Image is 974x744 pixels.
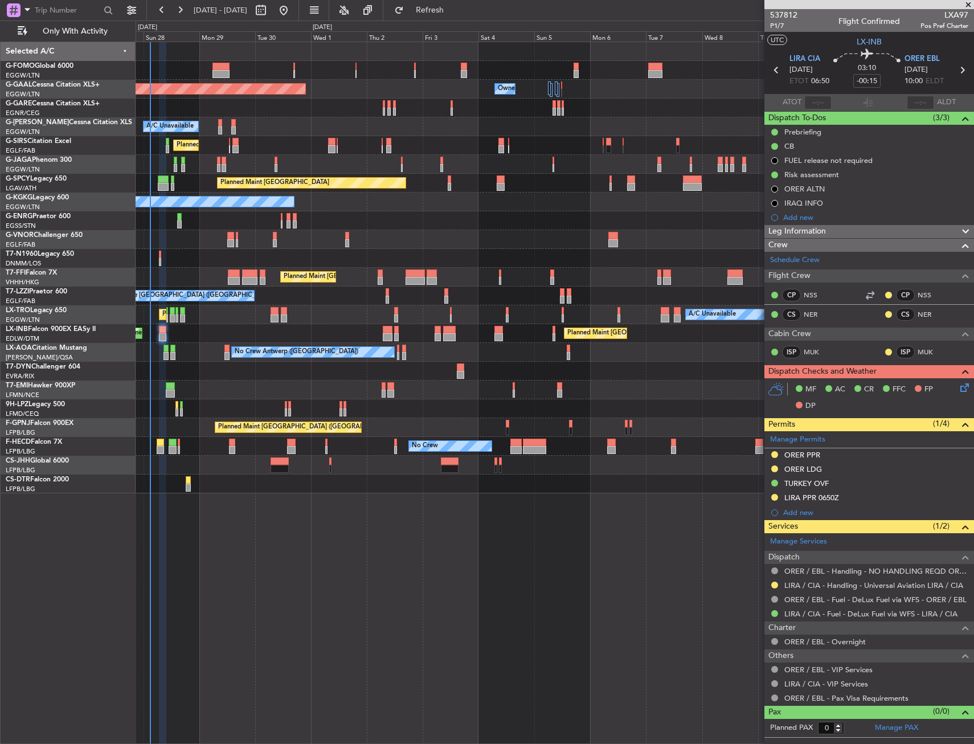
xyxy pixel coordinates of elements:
span: G-[PERSON_NAME] [6,119,69,126]
a: G-GAALCessna Citation XLS+ [6,81,100,88]
a: T7-EMIHawker 900XP [6,382,75,389]
div: Owner [498,80,517,97]
a: DNMM/LOS [6,259,41,268]
a: LGAV/ATH [6,184,36,193]
a: LIRA / CIA - Fuel - DeLux Fuel via WFS - LIRA / CIA [784,609,957,619]
a: T7-LZZIPraetor 600 [6,288,67,295]
div: ISP [782,346,801,358]
span: FFC [893,384,906,395]
div: Planned Maint [GEOGRAPHIC_DATA] ([GEOGRAPHIC_DATA]) [567,325,747,342]
span: CS-DTR [6,476,30,483]
span: G-VNOR [6,232,34,239]
a: LIRA / CIA - Handling - Universal Aviation LIRA / CIA [784,581,963,590]
a: LFPB/LBG [6,428,35,437]
a: EGLF/FAB [6,146,35,155]
a: LFPB/LBG [6,447,35,456]
div: A/C Unavailable [146,118,194,135]
a: EDLW/DTM [6,334,39,343]
span: F-GPNJ [6,420,30,427]
span: 03:10 [858,63,876,74]
div: Sun 28 [144,31,199,42]
span: [DATE] [905,64,928,76]
span: DP [805,400,816,412]
a: LX-TROLegacy 650 [6,307,67,314]
div: Add new [783,508,968,517]
a: ORER / EBL - Overnight [784,637,866,647]
span: F-HECD [6,439,31,445]
a: VHHH/HKG [6,278,39,287]
button: Only With Activity [13,22,124,40]
div: TURKEY OVF [784,479,829,488]
div: CB [784,141,794,151]
a: ORER / EBL - VIP Services [784,665,873,674]
span: [DATE] - [DATE] [194,5,247,15]
a: EGGW/LTN [6,165,40,174]
span: CS-JHH [6,457,30,464]
span: FP [924,384,933,395]
span: Charter [768,622,796,635]
a: LFMD/CEQ [6,410,39,418]
div: ORER LDG [784,464,822,474]
div: A/C Unavailable [GEOGRAPHIC_DATA] ([GEOGRAPHIC_DATA]) [90,287,275,304]
a: G-ENRGPraetor 600 [6,213,71,220]
div: IRAQ INFO [784,198,823,208]
div: No Crew Antwerp ([GEOGRAPHIC_DATA]) [235,344,358,361]
div: CP [782,289,801,301]
a: MUK [804,347,829,357]
a: EGLF/FAB [6,240,35,249]
span: 10:00 [905,76,923,87]
div: Mon 6 [590,31,646,42]
div: Sun 5 [534,31,590,42]
a: EGGW/LTN [6,203,40,211]
span: Dispatch [768,551,800,564]
a: G-GARECessna Citation XLS+ [6,100,100,107]
a: G-JAGAPhenom 300 [6,157,72,163]
a: LX-AOACitation Mustang [6,345,87,351]
a: Schedule Crew [770,255,820,266]
span: ATOT [783,97,801,108]
a: LFPB/LBG [6,466,35,475]
span: T7-DYN [6,363,31,370]
a: F-HECDFalcon 7X [6,439,62,445]
div: Sat 4 [478,31,534,42]
span: Permits [768,418,795,431]
div: Fri 3 [423,31,478,42]
a: LIRA / CIA - VIP Services [784,679,868,689]
a: Manage Services [770,536,827,547]
span: 9H-LPZ [6,401,28,408]
div: No Crew [412,438,438,455]
a: ORER / EBL - Fuel - DeLux Fuel via WFS - ORER / EBL [784,595,967,604]
button: UTC [767,35,787,45]
a: T7-DYNChallenger 604 [6,363,80,370]
span: (1/2) [933,520,950,532]
span: G-KGKG [6,194,32,201]
div: Flight Confirmed [838,15,900,27]
span: LIRA CIA [789,54,820,65]
span: Dispatch Checks and Weather [768,365,877,378]
span: Crew [768,239,788,252]
a: EGGW/LTN [6,128,40,136]
span: G-ENRG [6,213,32,220]
a: ORER / EBL - Handling - NO HANDLING REQD ORER/EBL [784,566,968,576]
span: ALDT [937,97,956,108]
span: G-JAGA [6,157,32,163]
div: Planned Maint [GEOGRAPHIC_DATA] ([GEOGRAPHIC_DATA]) [162,306,342,323]
div: Prebriefing [784,127,821,137]
span: LXA97 [920,9,968,21]
span: (3/3) [933,112,950,124]
div: Mon 29 [199,31,255,42]
span: Only With Activity [30,27,120,35]
a: 9H-LPZLegacy 500 [6,401,65,408]
span: 06:50 [811,76,829,87]
button: Refresh [389,1,457,19]
span: T7-LZZI [6,288,29,295]
a: EVRA/RIX [6,372,34,381]
span: G-SPCY [6,175,30,182]
label: Planned PAX [770,722,813,734]
span: Flight Crew [768,269,811,283]
div: Tue 7 [646,31,702,42]
span: Refresh [406,6,454,14]
a: G-KGKGLegacy 600 [6,194,69,201]
a: EGGW/LTN [6,316,40,324]
div: Tue 30 [255,31,311,42]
